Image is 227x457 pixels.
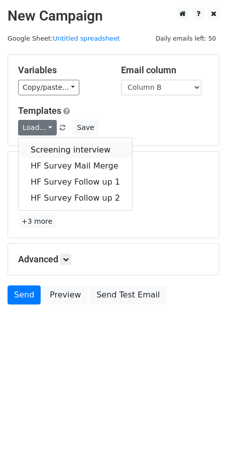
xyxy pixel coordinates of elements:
[8,8,219,25] h2: New Campaign
[18,105,61,116] a: Templates
[152,35,219,42] a: Daily emails left: 50
[19,142,132,158] a: Screening interview
[19,190,132,206] a: HF Survey Follow up 2
[19,174,132,190] a: HF Survey Follow up 1
[177,409,227,457] iframe: Chat Widget
[18,120,57,135] a: Load...
[121,65,209,76] h5: Email column
[8,285,41,304] a: Send
[8,35,120,42] small: Google Sheet:
[18,254,209,265] h5: Advanced
[72,120,98,135] button: Save
[152,33,219,44] span: Daily emails left: 50
[18,80,79,95] a: Copy/paste...
[53,35,120,42] a: Untitled spreadsheet
[43,285,87,304] a: Preview
[18,215,56,228] a: +3 more
[90,285,166,304] a: Send Test Email
[18,65,106,76] h5: Variables
[19,158,132,174] a: HF Survey Mail Merge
